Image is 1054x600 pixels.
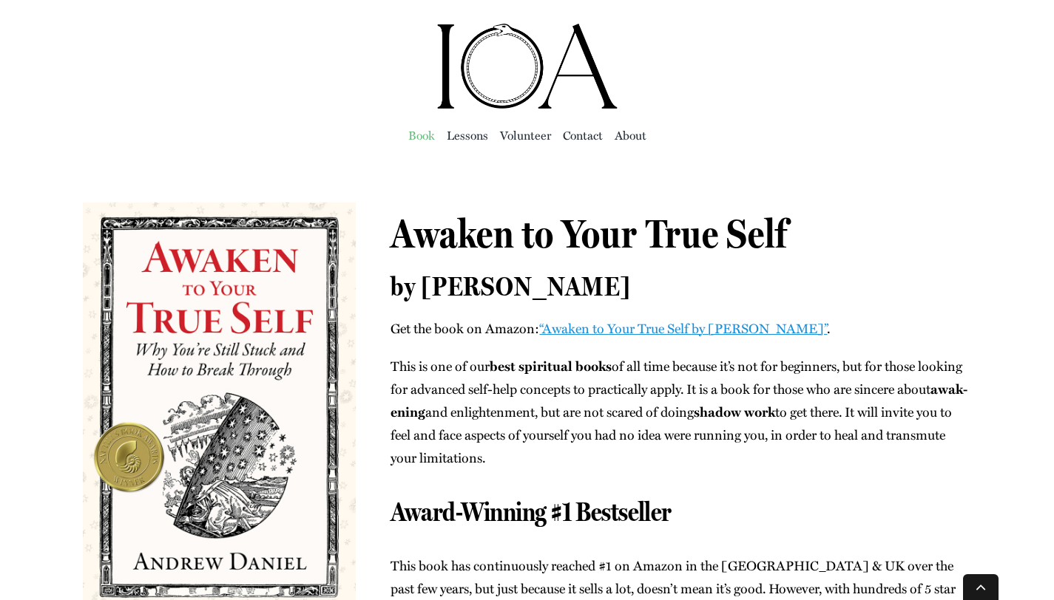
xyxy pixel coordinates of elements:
[615,125,646,146] a: About
[500,125,551,146] a: Vol­un­teer
[694,402,775,421] b: shad­ow work
[83,111,970,158] nav: Main
[435,22,620,111] img: Institute of Awakening
[391,317,970,340] p: Get the book on Ama­zon: .
[391,496,671,528] span: Award-Winning #1 Bestseller
[435,19,620,38] a: ioa-logo
[391,355,970,469] p: This is one of our of all time because it’s not for begin­ners, but for those look­ing for advanc...
[391,270,630,302] span: by [PERSON_NAME]
[408,125,435,146] a: Book
[391,379,967,421] b: awak­en­ing
[447,125,488,146] a: Lessons
[563,125,603,146] a: Con­tact
[391,210,787,257] span: Awaken to Your True Self
[490,356,612,375] b: best spir­i­tu­al books
[539,318,827,338] a: “Awak­en to Your True Self by [PERSON_NAME]”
